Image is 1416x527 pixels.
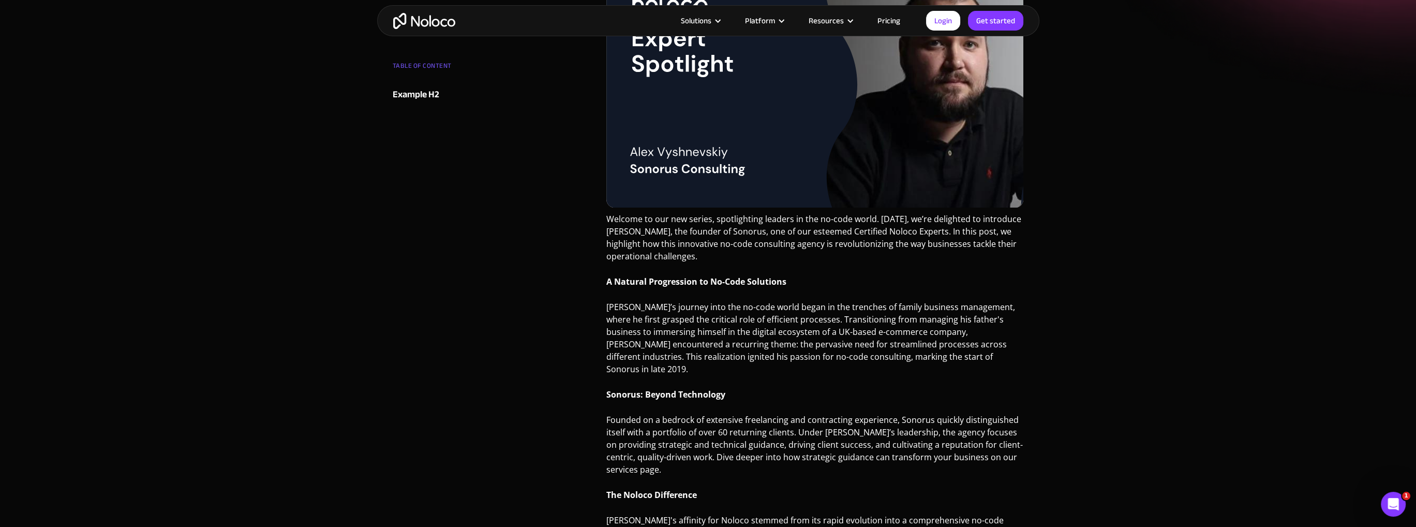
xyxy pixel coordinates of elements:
div: Platform [732,14,796,27]
div: Example H2 [393,87,439,103]
iframe: Intercom live chat [1381,492,1406,517]
strong: The Noloco Difference [606,489,697,501]
div: Platform [745,14,775,27]
span: 1 [1402,492,1410,500]
a: home [393,13,455,29]
div: TABLE OF CONTENT [393,58,518,79]
div: Solutions [681,14,711,27]
p: Welcome to our new series, spotlighting leaders in the no-code world. [DATE], we’re delighted to ... [606,213,1024,270]
a: Example H2 [393,87,518,103]
p: [PERSON_NAME]’s journey into the no-code world began in the trenches of family business managemen... [606,301,1024,383]
strong: A Natural Progression to No-Code Solutions [606,276,786,287]
div: Resources [796,14,864,27]
p: Founded on a bedrock of extensive freelancing and contracting experience, Sonorus quickly disting... [606,414,1024,484]
a: Login [926,11,960,31]
a: Pricing [864,14,913,27]
a: Get started [968,11,1023,31]
div: Solutions [668,14,732,27]
div: Resources [809,14,844,27]
strong: Sonorus: Beyond Technology [606,389,725,400]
